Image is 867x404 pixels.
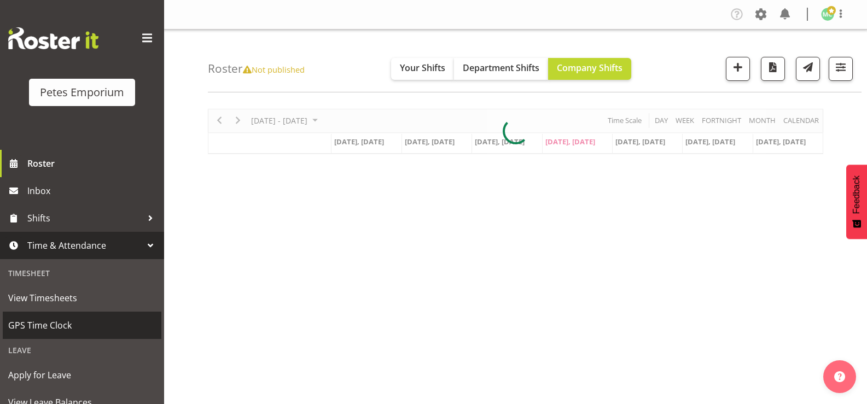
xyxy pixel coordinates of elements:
button: Add a new shift [726,57,750,81]
span: Feedback [852,175,862,214]
h4: Roster [208,62,305,75]
img: melissa-cowen2635.jpg [821,8,834,21]
span: Shifts [27,210,142,226]
button: Company Shifts [548,58,631,80]
a: Apply for Leave [3,361,161,389]
div: Petes Emporium [40,84,124,101]
button: Send a list of all shifts for the selected filtered period to all rostered employees. [796,57,820,81]
a: View Timesheets [3,284,161,312]
div: Leave [3,339,161,361]
span: Department Shifts [463,62,539,74]
button: Download a PDF of the roster according to the set date range. [761,57,785,81]
span: GPS Time Clock [8,317,156,333]
img: help-xxl-2.png [834,371,845,382]
button: Feedback - Show survey [846,165,867,239]
span: Inbox [27,183,159,199]
span: Time & Attendance [27,237,142,254]
span: Your Shifts [400,62,445,74]
div: Timesheet [3,262,161,284]
span: View Timesheets [8,290,156,306]
button: Filter Shifts [829,57,853,81]
span: Not published [243,64,305,75]
img: Rosterit website logo [8,27,98,49]
button: Your Shifts [391,58,454,80]
a: GPS Time Clock [3,312,161,339]
span: Roster [27,155,159,172]
span: Company Shifts [557,62,622,74]
button: Department Shifts [454,58,548,80]
span: Apply for Leave [8,367,156,383]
